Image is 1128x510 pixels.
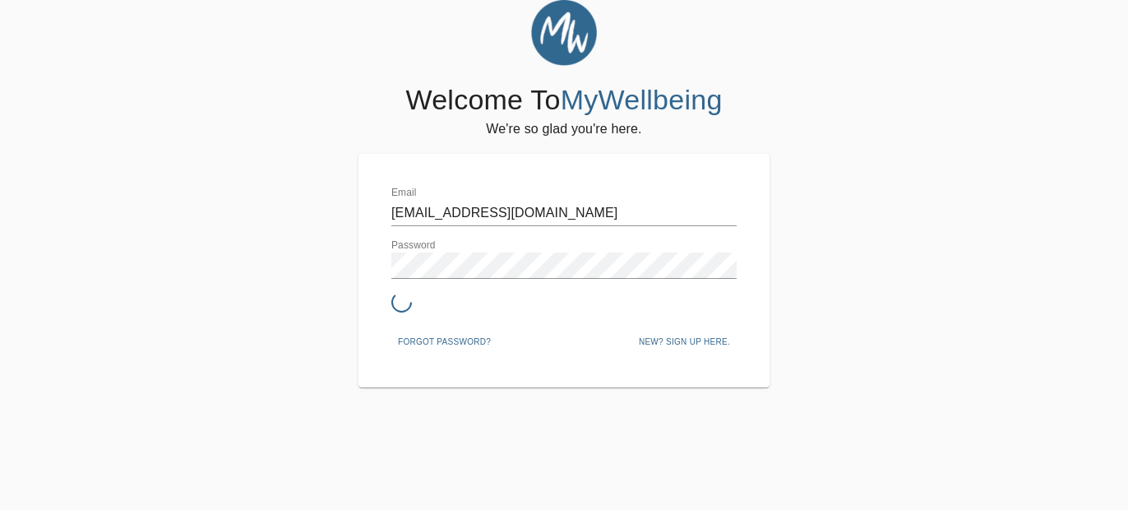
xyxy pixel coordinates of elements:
a: Forgot password? [391,334,497,347]
button: Forgot password? [391,330,497,355]
button: New? Sign up here. [632,330,737,355]
label: Email [391,188,417,198]
span: Forgot password? [398,335,491,350]
label: Password [391,241,436,251]
h6: We're so glad you're here. [486,118,641,141]
span: New? Sign up here. [639,335,730,350]
h4: Welcome To [405,83,722,118]
span: MyWellbeing [561,84,723,115]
